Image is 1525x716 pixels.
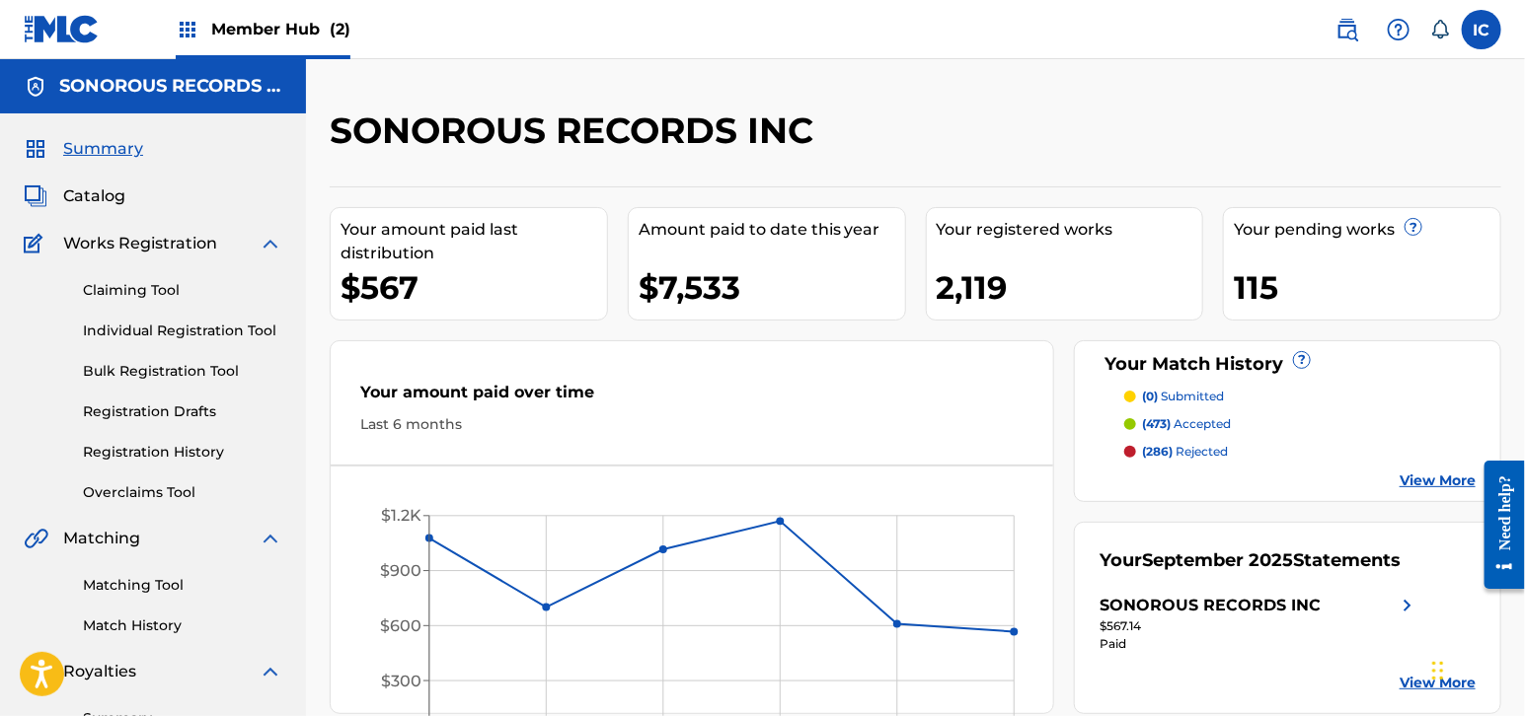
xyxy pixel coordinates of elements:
p: rejected [1142,443,1228,461]
img: Catalog [24,184,47,208]
div: $7,533 [639,265,905,310]
iframe: Chat Widget [1426,621,1525,716]
div: Your pending works [1234,218,1500,242]
p: accepted [1142,415,1231,433]
div: $567 [341,265,607,310]
div: Your registered works [937,218,1203,242]
div: Notifications [1430,20,1450,39]
div: 115 [1234,265,1500,310]
a: Public Search [1328,10,1367,49]
img: Works Registration [24,232,49,255]
a: CatalogCatalog [24,184,125,208]
h5: SONOROUS RECORDS INC [59,75,282,98]
img: expand [259,232,282,255]
span: Works Registration [63,232,217,255]
img: MLC Logo [24,15,100,43]
span: ? [1406,219,1421,235]
div: Amount paid to date this year [639,218,905,242]
span: (0) [1142,389,1158,403]
iframe: Resource Center [1470,445,1525,604]
div: Your Match History [1100,351,1476,378]
a: Matching Tool [83,575,282,596]
p: submitted [1142,388,1224,405]
img: Matching [24,527,48,550]
tspan: $300 [381,672,421,690]
div: SONOROUS RECORDS INC [1100,594,1321,617]
img: Top Rightsholders [176,18,199,41]
div: Help [1379,10,1418,49]
span: Royalties [63,660,136,683]
div: 2,119 [937,265,1203,310]
span: Catalog [63,184,125,208]
img: expand [259,527,282,550]
img: right chevron icon [1396,594,1419,617]
span: ? [1294,352,1310,368]
div: Your Statements [1100,547,1401,574]
a: SummarySummary [24,137,143,161]
a: Overclaims Tool [83,482,282,503]
a: Bulk Registration Tool [83,361,282,382]
tspan: $1.2K [381,507,421,526]
a: SONOROUS RECORDS INCright chevron icon$567.14Paid [1100,594,1419,653]
a: View More [1400,673,1476,693]
h2: SONOROUS RECORDS INC [330,108,823,153]
div: Your amount paid over time [360,381,1024,414]
div: $567.14 [1100,617,1419,635]
span: (473) [1142,416,1171,431]
a: Match History [83,615,282,636]
a: (473) accepted [1124,415,1476,433]
a: Registration History [83,442,282,463]
a: Individual Registration Tool [83,321,282,341]
tspan: $900 [380,561,421,580]
span: Member Hub [211,18,350,40]
span: Matching [63,527,140,550]
a: (0) submitted [1124,388,1476,405]
span: (286) [1142,444,1173,459]
a: View More [1400,470,1476,491]
span: (2) [330,20,350,38]
div: Your amount paid last distribution [341,218,607,265]
img: Accounts [24,75,47,99]
div: Last 6 months [360,414,1024,435]
a: Registration Drafts [83,401,282,422]
img: help [1387,18,1411,41]
img: Summary [24,137,47,161]
tspan: $600 [380,616,421,635]
a: (286) rejected [1124,443,1476,461]
div: User Menu [1462,10,1501,49]
img: expand [259,660,282,683]
a: Claiming Tool [83,280,282,301]
span: September 2025 [1142,549,1293,571]
span: Summary [63,137,143,161]
div: Paid [1100,635,1419,653]
img: search [1335,18,1359,41]
div: Drag [1432,641,1444,700]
